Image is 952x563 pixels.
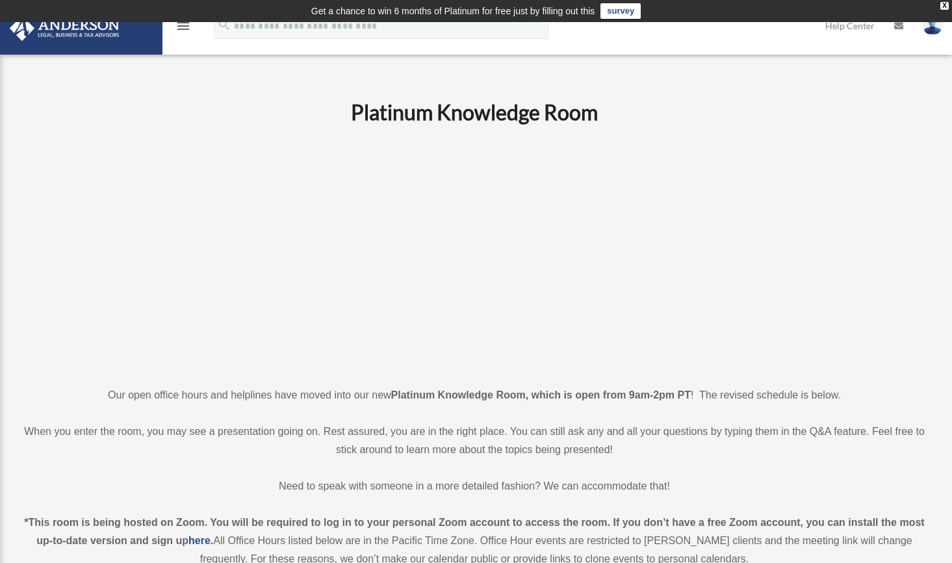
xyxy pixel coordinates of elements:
p: Need to speak with someone in a more detailed fashion? We can accommodate that! [23,477,926,495]
p: Our open office hours and helplines have moved into our new ! The revised schedule is below. [23,386,926,404]
a: survey [600,3,641,19]
a: menu [175,23,191,34]
i: menu [175,18,191,34]
strong: Platinum Knowledge Room, which is open from 9am-2pm PT [391,389,691,400]
img: User Pic [923,16,942,35]
div: close [940,2,949,10]
iframe: 231110_Toby_KnowledgeRoom [279,142,669,362]
i: search [217,18,231,32]
p: When you enter the room, you may see a presentation going on. Rest assured, you are in the right ... [23,423,926,459]
a: here [188,535,211,546]
img: Anderson Advisors Platinum Portal [6,16,123,41]
strong: *This room is being hosted on Zoom. You will be required to log in to your personal Zoom account ... [24,517,924,546]
b: Platinum Knowledge Room [351,99,598,125]
div: Get a chance to win 6 months of Platinum for free just by filling out this [311,3,595,19]
strong: . [211,535,213,546]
